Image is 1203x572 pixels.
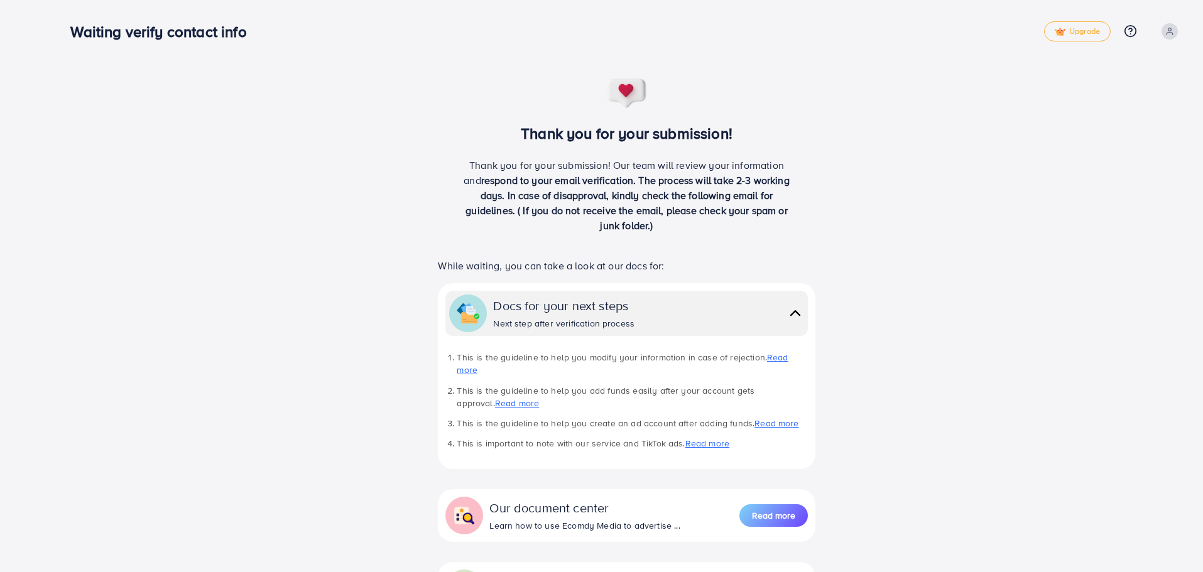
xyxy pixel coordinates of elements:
span: Read more [752,509,795,522]
li: This is the guideline to help you modify your information in case of rejection. [457,351,807,377]
div: Docs for your next steps [493,296,634,315]
img: collapse [787,304,804,322]
h3: Waiting verify contact info [70,23,256,41]
div: Learn how to use Ecomdy Media to advertise ... [489,519,680,532]
img: tick [1055,28,1065,36]
a: tickUpgrade [1044,21,1111,41]
div: Our document center [489,499,680,517]
li: This is important to note with our service and TikTok ads. [457,437,807,450]
img: collapse [453,504,476,527]
li: This is the guideline to help you create an ad account after adding funds. [457,417,807,429]
p: While waiting, you can take a look at our docs for: [438,258,815,273]
a: Read more [495,397,539,409]
span: respond to your email verification. The process will take 2-3 working days. In case of disapprova... [465,173,790,232]
div: Next step after verification process [493,317,634,330]
img: collapse [457,302,479,325]
span: Upgrade [1055,27,1100,36]
a: Read more [685,437,729,450]
img: success [606,78,648,109]
a: Read more [457,351,788,376]
h3: Thank you for your submission! [417,124,836,143]
a: Read more [739,503,808,528]
button: Read more [739,504,808,527]
p: Thank you for your submission! Our team will review your information and [459,158,795,233]
li: This is the guideline to help you add funds easily after your account gets approval. [457,384,807,410]
a: Read more [754,417,798,429]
